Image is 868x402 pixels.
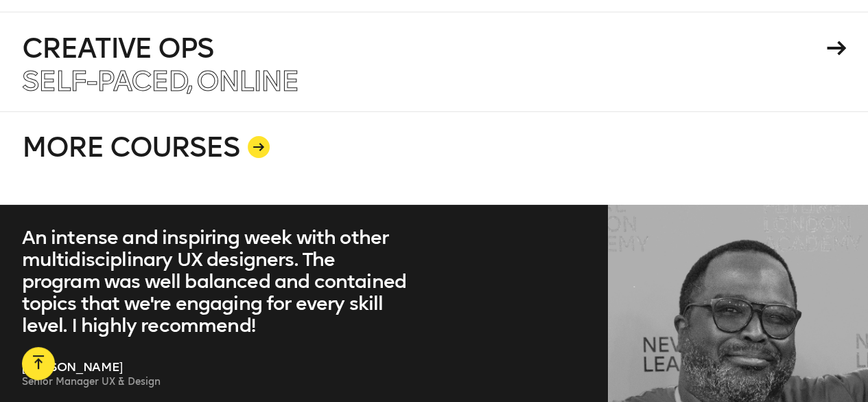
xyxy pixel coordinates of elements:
a: MORE COURSES [22,111,847,205]
span: Self-paced, Online [22,65,298,98]
h4: Creative Ops [22,34,823,62]
p: Senior Manager UX & Design [22,375,412,389]
blockquote: An intense and inspiring week with other multidisciplinary UX designers. The program was well bal... [22,227,412,337]
p: [PERSON_NAME] [22,359,412,375]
